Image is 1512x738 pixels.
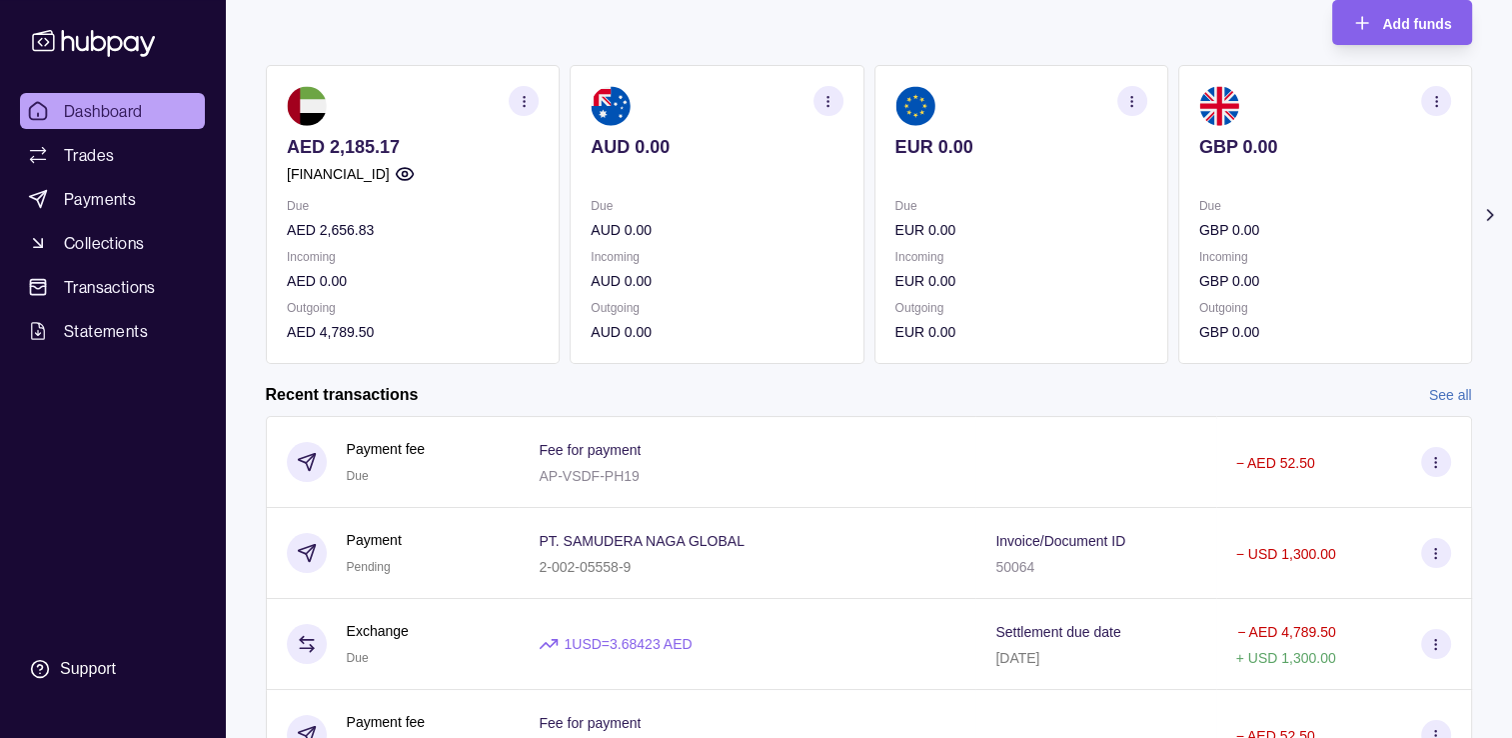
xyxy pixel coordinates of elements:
p: GBP 0.00 [1198,270,1450,292]
p: Incoming [591,246,842,268]
a: Collections [20,225,205,261]
a: Transactions [20,269,205,305]
a: See all [1429,384,1472,406]
p: 2-002-05558-9 [539,559,631,575]
p: Outgoing [287,297,539,319]
p: AED 0.00 [287,270,539,292]
p: PT. SAMUDERA NAGA GLOBAL [539,533,744,549]
p: Due [287,195,539,217]
p: + USD 1,300.00 [1236,650,1336,666]
p: − AED 4,789.50 [1237,624,1335,640]
a: Trades [20,137,205,173]
p: AED 4,789.50 [287,321,539,343]
h2: Recent transactions [266,384,419,406]
p: EUR 0.00 [894,219,1146,241]
p: [FINANCIAL_ID] [287,163,390,185]
a: Statements [20,313,205,349]
p: Fee for payment [539,442,641,458]
img: eu [894,86,934,126]
div: Support [60,658,116,680]
p: AUD 0.00 [591,136,842,158]
span: Collections [64,231,144,255]
span: Add funds [1382,16,1451,32]
p: AUD 0.00 [591,321,842,343]
p: AUD 0.00 [591,270,842,292]
p: Due [591,195,842,217]
p: Due [894,195,1146,217]
p: Payment fee [347,711,426,733]
p: Payment fee [347,438,426,460]
p: GBP 0.00 [1198,321,1450,343]
a: Payments [20,181,205,217]
p: AED 2,185.17 [287,136,539,158]
p: AP-VSDF-PH19 [539,468,639,484]
img: ae [287,86,327,126]
p: GBP 0.00 [1198,136,1450,158]
p: EUR 0.00 [894,321,1146,343]
p: 1 USD = 3.68423 AED [564,633,692,655]
a: Dashboard [20,93,205,129]
p: Incoming [287,246,539,268]
span: Statements [64,319,148,343]
p: − AED 52.50 [1236,455,1315,471]
span: Trades [64,143,114,167]
p: AUD 0.00 [591,219,842,241]
p: Outgoing [1198,297,1450,319]
p: Fee for payment [539,715,641,731]
p: GBP 0.00 [1198,219,1450,241]
span: Payments [64,187,136,211]
span: Pending [347,560,391,574]
span: Due [347,651,369,665]
p: Outgoing [894,297,1146,319]
p: − USD 1,300.00 [1236,546,1336,562]
p: Payment [347,529,402,551]
p: EUR 0.00 [894,270,1146,292]
p: Settlement due date [995,624,1120,640]
p: AED 2,656.83 [287,219,539,241]
p: Exchange [347,620,409,642]
p: Invoice/Document ID [995,533,1125,549]
p: Incoming [1198,246,1450,268]
p: 50064 [995,559,1034,575]
p: [DATE] [995,650,1039,666]
p: Incoming [894,246,1146,268]
img: au [591,86,631,126]
span: Due [347,469,369,483]
a: Support [20,648,205,690]
span: Transactions [64,275,156,299]
p: Outgoing [591,297,842,319]
img: gb [1198,86,1238,126]
p: EUR 0.00 [894,136,1146,158]
span: Dashboard [64,99,143,123]
p: Due [1198,195,1450,217]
